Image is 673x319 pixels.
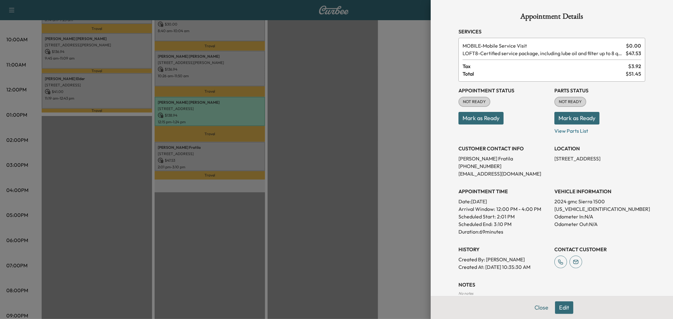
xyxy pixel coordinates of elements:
button: Mark as Ready [458,112,504,125]
p: Odometer Out: N/A [554,220,645,228]
span: 12:00 PM - 4:00 PM [496,205,541,213]
p: [STREET_ADDRESS] [554,155,645,162]
p: [EMAIL_ADDRESS][DOMAIN_NAME] [458,170,549,177]
span: Total [463,70,626,78]
h3: History [458,246,549,253]
button: Edit [555,301,573,314]
button: Close [530,301,552,314]
p: Scheduled Start: [458,213,496,220]
h3: Services [458,28,645,35]
p: View Parts List [554,125,645,135]
p: Scheduled End: [458,220,493,228]
span: NOT READY [459,99,490,105]
p: 2:01 PM [497,213,515,220]
p: Odometer In: N/A [554,213,645,220]
h3: CONTACT CUSTOMER [554,246,645,253]
p: Arrival Window: [458,205,549,213]
p: Created At : [DATE] 10:35:30 AM [458,263,549,271]
h3: APPOINTMENT TIME [458,188,549,195]
span: Tax [463,62,628,70]
p: Created By : [PERSON_NAME] [458,256,549,263]
p: Duration: 69 minutes [458,228,549,235]
p: [PERSON_NAME] Fratila [458,155,549,162]
h3: VEHICLE INFORMATION [554,188,645,195]
span: NOT READY [555,99,586,105]
h3: CUSTOMER CONTACT INFO [458,145,549,152]
span: Mobile Service Visit [463,42,623,49]
span: Certified service package, including lube oil and filter up to 8 quarts, tire rotation. [463,49,623,57]
span: $ 51.45 [626,70,641,78]
span: $ 0.00 [626,42,641,49]
p: [US_VEHICLE_IDENTIFICATION_NUMBER] [554,205,645,213]
h3: Parts Status [554,87,645,94]
h1: Appointment Details [458,13,645,23]
span: $ 47.53 [626,49,641,57]
h3: Appointment Status [458,87,549,94]
button: Mark as Ready [554,112,599,125]
h3: NOTES [458,281,645,288]
p: 3:10 PM [494,220,511,228]
span: $ 3.92 [628,62,641,70]
p: Date: [DATE] [458,198,549,205]
p: 2024 gmc Sierra 1500 [554,198,645,205]
h3: LOCATION [554,145,645,152]
div: No notes [458,291,645,296]
p: [PHONE_NUMBER] [458,162,549,170]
